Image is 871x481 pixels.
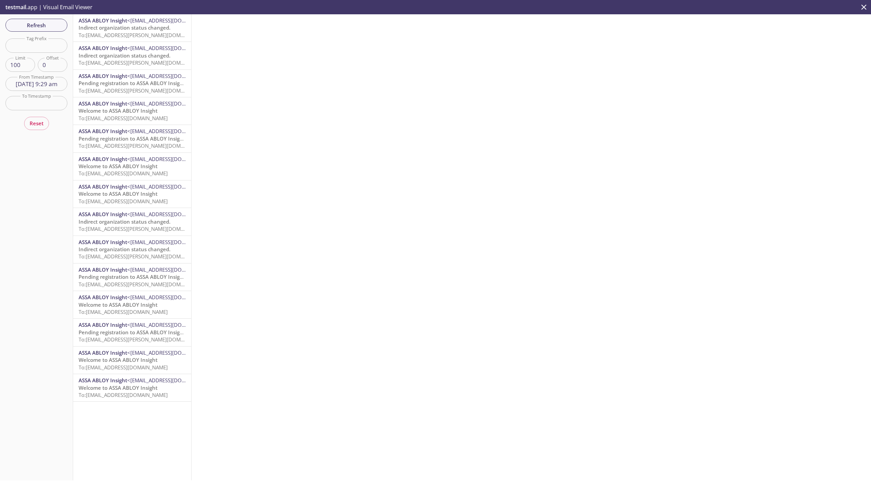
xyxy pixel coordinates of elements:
[79,218,170,225] span: Indirect organization status changed.
[79,239,127,245] span: ASSA ABLOY Insight
[79,115,168,122] span: To: [EMAIL_ADDRESS][DOMAIN_NAME]
[79,301,158,308] span: Welcome to ASSA ABLOY Insight
[79,73,127,79] span: ASSA ABLOY Insight
[79,364,168,371] span: To: [EMAIL_ADDRESS][DOMAIN_NAME]
[73,125,191,152] div: ASSA ABLOY Insight<[EMAIL_ADDRESS][DOMAIN_NAME]>Pending registration to ASSA ABLOY Insight remind...
[127,45,215,51] span: <[EMAIL_ADDRESS][DOMAIN_NAME]>
[127,73,215,79] span: <[EMAIL_ADDRESS][DOMAIN_NAME]>
[79,32,207,38] span: To: [EMAIL_ADDRESS][PERSON_NAME][DOMAIN_NAME]
[79,80,211,86] span: Pending registration to ASSA ABLOY Insight reminder!
[73,263,191,291] div: ASSA ABLOY Insight<[EMAIL_ADDRESS][DOMAIN_NAME]>Pending registration to ASSA ABLOY Insight remind...
[79,294,127,301] span: ASSA ABLOY Insight
[127,100,215,107] span: <[EMAIL_ADDRESS][DOMAIN_NAME]>
[79,142,207,149] span: To: [EMAIL_ADDRESS][PERSON_NAME][DOMAIN_NAME]
[79,356,158,363] span: Welcome to ASSA ABLOY Insight
[79,170,168,177] span: To: [EMAIL_ADDRESS][DOMAIN_NAME]
[79,17,127,24] span: ASSA ABLOY Insight
[73,70,191,97] div: ASSA ABLOY Insight<[EMAIL_ADDRESS][DOMAIN_NAME]>Pending registration to ASSA ABLOY Insight remind...
[5,3,26,11] span: testmail
[127,156,215,162] span: <[EMAIL_ADDRESS][DOMAIN_NAME]>
[79,225,207,232] span: To: [EMAIL_ADDRESS][PERSON_NAME][DOMAIN_NAME]
[11,21,62,30] span: Refresh
[73,208,191,235] div: ASSA ABLOY Insight<[EMAIL_ADDRESS][DOMAIN_NAME]>Indirect organization status changed.To:[EMAIL_AD...
[79,163,158,170] span: Welcome to ASSA ABLOY Insight
[73,42,191,69] div: ASSA ABLOY Insight<[EMAIL_ADDRESS][DOMAIN_NAME]>Indirect organization status changed.To:[EMAIL_AD...
[79,273,211,280] span: Pending registration to ASSA ABLOY Insight reminder!
[79,321,127,328] span: ASSA ABLOY Insight
[127,211,215,218] span: <[EMAIL_ADDRESS][DOMAIN_NAME]>
[79,211,127,218] span: ASSA ABLOY Insight
[30,119,44,128] span: Reset
[79,349,127,356] span: ASSA ABLOY Insight
[79,107,158,114] span: Welcome to ASSA ABLOY Insight
[79,45,127,51] span: ASSA ABLOY Insight
[79,266,127,273] span: ASSA ABLOY Insight
[73,14,191,42] div: ASSA ABLOY Insight<[EMAIL_ADDRESS][DOMAIN_NAME]>Indirect organization status changed.To:[EMAIL_AD...
[79,198,168,205] span: To: [EMAIL_ADDRESS][DOMAIN_NAME]
[79,329,211,336] span: Pending registration to ASSA ABLOY Insight reminder!
[127,239,215,245] span: <[EMAIL_ADDRESS][DOMAIN_NAME]>
[79,190,158,197] span: Welcome to ASSA ABLOY Insight
[73,180,191,208] div: ASSA ABLOY Insight<[EMAIL_ADDRESS][DOMAIN_NAME]>Welcome to ASSA ABLOY InsightTo:[EMAIL_ADDRESS][D...
[73,347,191,374] div: ASSA ABLOY Insight<[EMAIL_ADDRESS][DOMAIN_NAME]>Welcome to ASSA ABLOY InsightTo:[EMAIL_ADDRESS][D...
[79,59,207,66] span: To: [EMAIL_ADDRESS][PERSON_NAME][DOMAIN_NAME]
[73,236,191,263] div: ASSA ABLOY Insight<[EMAIL_ADDRESS][DOMAIN_NAME]>Indirect organization status changed.To:[EMAIL_AD...
[79,100,127,107] span: ASSA ABLOY Insight
[79,384,158,391] span: Welcome to ASSA ABLOY Insight
[79,377,127,384] span: ASSA ABLOY Insight
[79,135,211,142] span: Pending registration to ASSA ABLOY Insight reminder!
[79,281,207,288] span: To: [EMAIL_ADDRESS][PERSON_NAME][DOMAIN_NAME]
[79,246,170,253] span: Indirect organization status changed.
[79,253,207,260] span: To: [EMAIL_ADDRESS][PERSON_NAME][DOMAIN_NAME]
[79,24,170,31] span: Indirect organization status changed.
[127,294,215,301] span: <[EMAIL_ADDRESS][DOMAIN_NAME]>
[5,19,67,32] button: Refresh
[73,319,191,346] div: ASSA ABLOY Insight<[EMAIL_ADDRESS][DOMAIN_NAME]>Pending registration to ASSA ABLOY Insight remind...
[79,308,168,315] span: To: [EMAIL_ADDRESS][DOMAIN_NAME]
[73,14,191,402] nav: emails
[79,336,207,343] span: To: [EMAIL_ADDRESS][PERSON_NAME][DOMAIN_NAME]
[79,128,127,134] span: ASSA ABLOY Insight
[79,156,127,162] span: ASSA ABLOY Insight
[127,266,215,273] span: <[EMAIL_ADDRESS][DOMAIN_NAME]>
[73,291,191,318] div: ASSA ABLOY Insight<[EMAIL_ADDRESS][DOMAIN_NAME]>Welcome to ASSA ABLOY InsightTo:[EMAIL_ADDRESS][D...
[127,128,215,134] span: <[EMAIL_ADDRESS][DOMAIN_NAME]>
[127,377,215,384] span: <[EMAIL_ADDRESS][DOMAIN_NAME]>
[79,183,127,190] span: ASSA ABLOY Insight
[24,117,49,130] button: Reset
[73,153,191,180] div: ASSA ABLOY Insight<[EMAIL_ADDRESS][DOMAIN_NAME]>Welcome to ASSA ABLOY InsightTo:[EMAIL_ADDRESS][D...
[127,17,215,24] span: <[EMAIL_ADDRESS][DOMAIN_NAME]>
[127,349,215,356] span: <[EMAIL_ADDRESS][DOMAIN_NAME]>
[127,321,215,328] span: <[EMAIL_ADDRESS][DOMAIN_NAME]>
[73,97,191,125] div: ASSA ABLOY Insight<[EMAIL_ADDRESS][DOMAIN_NAME]>Welcome to ASSA ABLOY InsightTo:[EMAIL_ADDRESS][D...
[127,183,215,190] span: <[EMAIL_ADDRESS][DOMAIN_NAME]>
[73,374,191,401] div: ASSA ABLOY Insight<[EMAIL_ADDRESS][DOMAIN_NAME]>Welcome to ASSA ABLOY InsightTo:[EMAIL_ADDRESS][D...
[79,87,207,94] span: To: [EMAIL_ADDRESS][PERSON_NAME][DOMAIN_NAME]
[79,52,170,59] span: Indirect organization status changed.
[79,391,168,398] span: To: [EMAIL_ADDRESS][DOMAIN_NAME]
